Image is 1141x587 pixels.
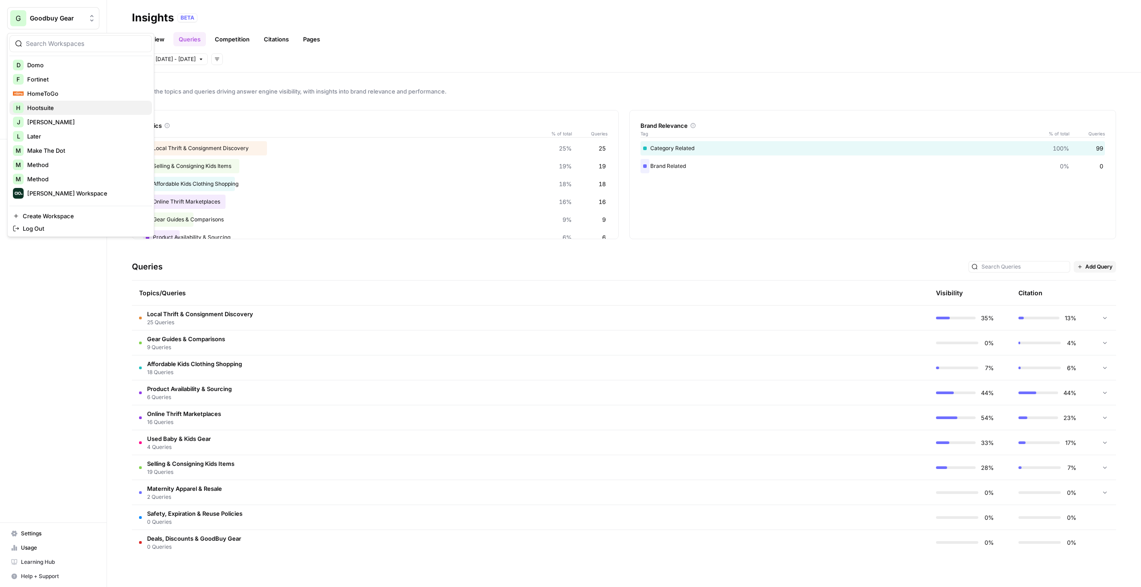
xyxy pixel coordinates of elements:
span: G [16,13,21,24]
div: Brand Relevance [640,121,1105,130]
div: BETA [177,13,197,22]
span: 9 [602,215,606,224]
span: Settings [21,530,95,538]
span: Gear Guides & Comparisons [147,334,225,343]
span: Fortinet [27,75,145,84]
span: 0% [984,488,994,497]
img: Mike Kenler's Workspace Logo [13,188,24,199]
div: Visibility [936,289,963,298]
span: HomeToGo [27,89,145,98]
span: Selling & Consigning Kids Items [147,459,234,468]
button: Help + Support [7,569,99,583]
span: 17% [1065,438,1076,447]
div: Category Related [640,141,1105,155]
span: 99 [1096,144,1103,153]
div: Topics/Queries [139,281,837,305]
span: 4 Queries [147,443,211,451]
div: Insights [132,11,174,25]
span: Used Baby & Kids Gear [147,434,211,443]
span: 23% [1063,413,1076,422]
span: 0% [984,338,994,347]
span: 0% [984,538,994,547]
span: Help + Support [21,572,95,580]
span: M [16,160,21,169]
div: Online Thrift Marketplaces [143,195,607,209]
span: Deals, Discounts & GoodBuy Gear [147,534,241,543]
div: Affordable Kids Clothing Shopping [143,177,607,191]
a: Create Workspace [9,210,152,222]
button: Workspace: Goodbuy Gear [7,7,99,29]
span: 0 [1100,162,1103,171]
span: 18 Queries [147,368,242,376]
div: Selling & Consigning Kids Items [143,159,607,173]
span: Queries [572,130,607,137]
span: 33% [981,438,994,447]
span: Tag [640,130,1042,137]
span: Queries [1069,130,1105,137]
span: 9 Queries [147,343,225,351]
span: 28% [981,463,994,472]
span: 6% [562,233,572,242]
span: Goodbuy Gear [30,14,84,23]
img: HomeToGo Logo [13,88,24,99]
span: Local Thrift & Consignment Discovery [147,310,253,318]
a: Log Out [9,222,152,235]
div: Gear Guides & Comparisons [143,212,607,227]
span: 19% [559,162,572,171]
span: 0% [1066,538,1076,547]
span: 7% [1066,463,1076,472]
span: 44% [1063,388,1076,397]
span: 0 Queries [147,518,242,526]
span: Domo [27,61,145,69]
span: [DATE] - [DATE] [156,55,196,63]
span: [PERSON_NAME] Workspace [27,189,145,198]
span: 54% [981,413,994,422]
a: Citations [259,32,294,46]
span: 16% [559,197,572,206]
span: 44% [981,388,994,397]
span: 18% [559,179,572,188]
span: % of total [1042,130,1069,137]
span: 19 [599,162,606,171]
a: Competition [209,32,255,46]
span: Create Workspace [23,212,145,220]
span: Safety, Expiration & Reuse Policies [147,509,242,518]
a: Learning Hub [7,555,99,569]
input: Search Workspaces [26,39,146,48]
span: 0% [1066,488,1076,497]
span: Maternity Apparel & Resale [147,484,222,493]
div: Brand Related [640,159,1105,173]
div: Topics [143,121,607,130]
span: 25 [599,144,606,153]
span: 7% [984,363,994,372]
span: M [16,175,21,183]
input: Search Queries [981,262,1067,271]
a: Usage [7,541,99,555]
a: Settings [7,526,99,541]
span: Add Query [1085,263,1112,271]
a: Queries [173,32,206,46]
span: Learning Hub [21,558,95,566]
div: Product Availability & Sourcing [143,230,607,245]
span: 0% [1066,513,1076,522]
span: Topic [143,130,545,137]
span: 2 Queries [147,493,222,501]
a: Overview [132,32,170,46]
span: [PERSON_NAME] [27,118,145,126]
span: 100% [1053,144,1069,153]
span: J [17,118,20,126]
span: Usage [21,544,95,552]
span: 0% [984,513,994,522]
span: 19 Queries [147,468,234,476]
span: 6% [1066,363,1076,372]
span: Method [27,175,145,183]
span: 16 Queries [147,418,221,426]
span: Online Thrift Marketplaces [147,409,221,418]
span: 4% [1066,338,1076,347]
span: Method [27,160,145,169]
span: 6 [602,233,606,242]
span: 6 Queries [147,393,232,401]
span: 16 [599,197,606,206]
span: 18 [599,179,606,188]
span: L [17,132,20,141]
